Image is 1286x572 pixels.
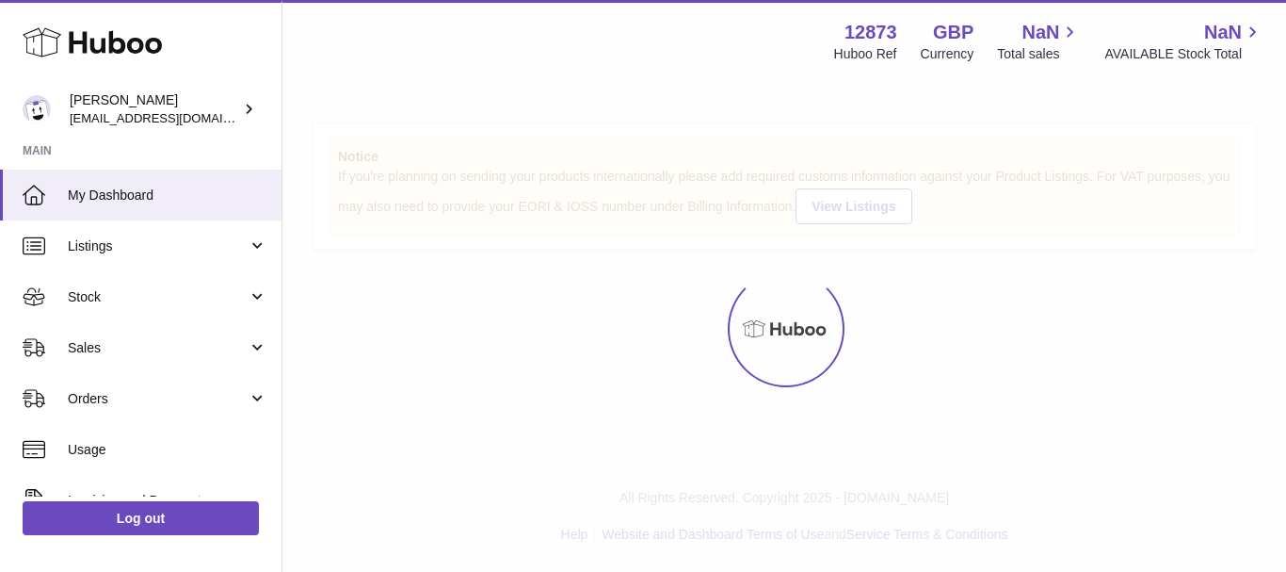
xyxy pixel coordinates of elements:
[844,20,897,45] strong: 12873
[997,20,1081,63] a: NaN Total sales
[70,91,239,127] div: [PERSON_NAME]
[1104,20,1263,63] a: NaN AVAILABLE Stock Total
[933,20,973,45] strong: GBP
[997,45,1081,63] span: Total sales
[68,441,267,459] span: Usage
[1021,20,1059,45] span: NaN
[834,45,897,63] div: Huboo Ref
[68,492,248,510] span: Invoicing and Payments
[23,95,51,123] img: tikhon.oleinikov@sleepandglow.com
[921,45,974,63] div: Currency
[68,237,248,255] span: Listings
[1204,20,1242,45] span: NaN
[68,390,248,408] span: Orders
[23,501,259,535] a: Log out
[68,339,248,357] span: Sales
[68,288,248,306] span: Stock
[70,110,277,125] span: [EMAIL_ADDRESS][DOMAIN_NAME]
[1104,45,1263,63] span: AVAILABLE Stock Total
[68,187,267,204] span: My Dashboard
